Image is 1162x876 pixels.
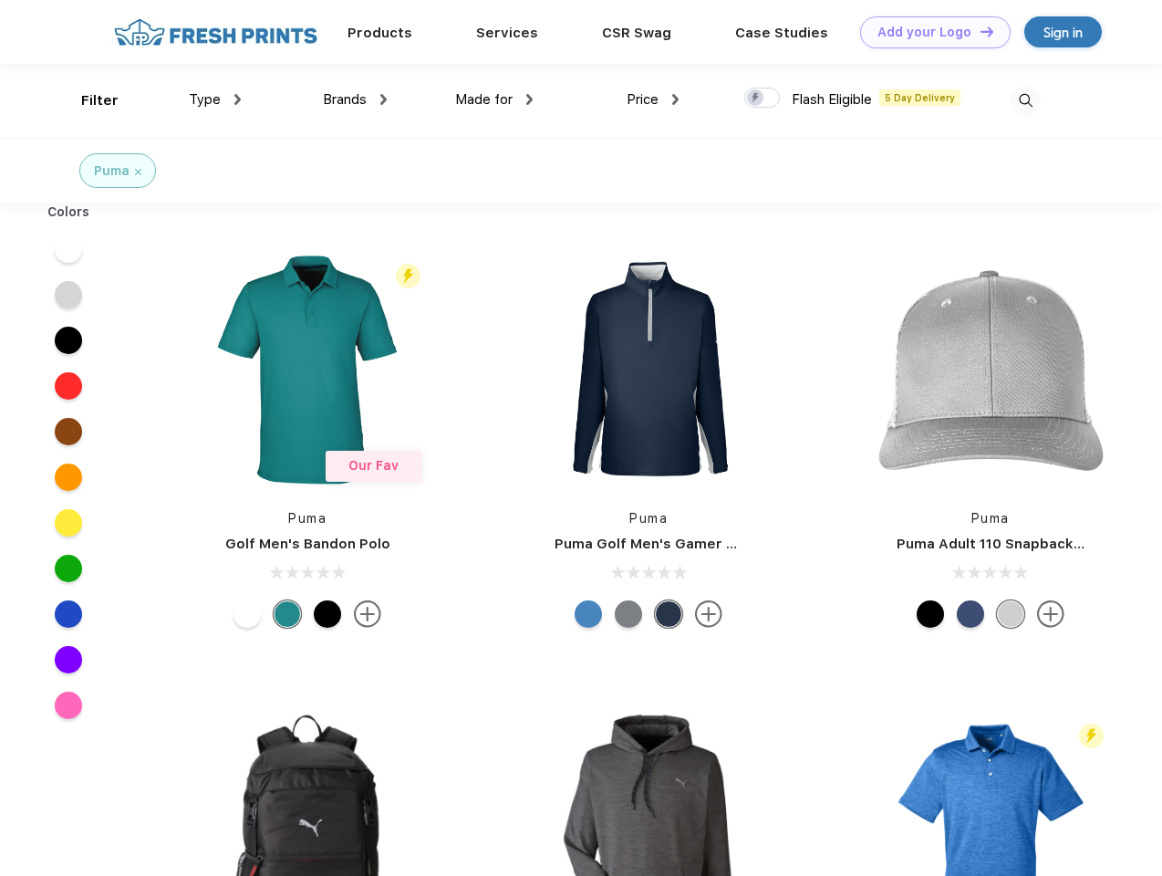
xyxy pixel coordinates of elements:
[957,600,984,628] div: Peacoat Qut Shd
[94,162,130,181] div: Puma
[615,600,642,628] div: Quiet Shade
[695,600,722,628] img: more.svg
[81,90,119,111] div: Filter
[314,600,341,628] div: Puma Black
[917,600,944,628] div: Pma Blk Pma Blk
[455,91,513,108] span: Made for
[274,600,301,628] div: Green Lagoon
[348,25,412,41] a: Products
[186,248,429,491] img: func=resize&h=266
[602,25,671,41] a: CSR Swag
[1024,16,1102,47] a: Sign in
[527,248,770,491] img: func=resize&h=266
[997,600,1024,628] div: Quarry Brt Whit
[476,25,538,41] a: Services
[526,94,533,105] img: dropdown.png
[879,89,960,106] span: 5 Day Delivery
[233,600,261,628] div: Bright White
[348,458,399,473] span: Our Fav
[980,26,993,36] img: DT
[672,94,679,105] img: dropdown.png
[1011,86,1041,116] img: desktop_search.svg
[288,511,327,526] a: Puma
[234,94,241,105] img: dropdown.png
[555,536,843,552] a: Puma Golf Men's Gamer Golf Quarter-Zip
[225,536,390,552] a: Golf Men's Bandon Polo
[629,511,668,526] a: Puma
[354,600,381,628] img: more.svg
[109,16,323,48] img: fo%20logo%202.webp
[135,169,141,175] img: filter_cancel.svg
[323,91,367,108] span: Brands
[971,511,1010,526] a: Puma
[655,600,682,628] div: Navy Blazer
[1043,22,1083,43] div: Sign in
[1037,600,1064,628] img: more.svg
[380,94,387,105] img: dropdown.png
[575,600,602,628] div: Bright Cobalt
[877,25,971,40] div: Add your Logo
[627,91,659,108] span: Price
[869,248,1112,491] img: func=resize&h=266
[792,91,872,108] span: Flash Eligible
[396,264,420,288] img: flash_active_toggle.svg
[1079,724,1104,748] img: flash_active_toggle.svg
[34,203,104,222] div: Colors
[189,91,221,108] span: Type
